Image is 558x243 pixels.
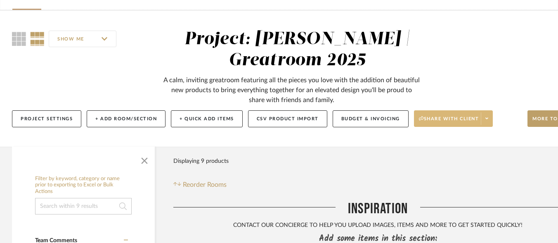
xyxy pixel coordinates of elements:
input: Search within 9 results [35,198,132,214]
button: Reorder Rooms [173,180,227,190]
button: CSV Product Import [248,110,327,127]
div: Displaying 9 products [173,153,229,169]
button: Share with client [414,110,493,127]
button: Project Settings [12,110,81,127]
button: Close [136,151,153,167]
div: Project: [PERSON_NAME] | Greatroom 2025 [184,31,410,69]
h6: Filter by keyword, category or name prior to exporting to Excel or Bulk Actions [35,176,132,195]
span: Share with client [419,116,479,128]
button: Budget & Invoicing [333,110,409,127]
button: + Quick Add Items [171,110,243,127]
span: Reorder Rooms [183,180,227,190]
button: + Add Room/Section [87,110,166,127]
div: A calm, inviting greatroom featuring all the pieces you love with the addition of beautiful new p... [163,75,420,105]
